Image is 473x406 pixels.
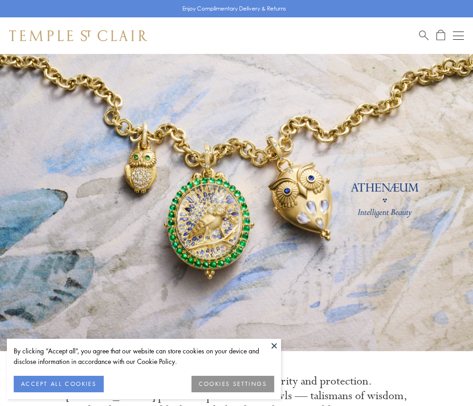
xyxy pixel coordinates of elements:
[419,30,429,41] a: Search
[191,376,274,392] button: COOKIES SETTINGS
[14,376,104,392] button: ACCEPT ALL COOKIES
[14,346,274,367] div: By clicking “Accept all”, you agree that our website can store cookies on your device and disclos...
[9,30,147,41] img: Temple St. Clair
[182,4,286,13] p: Enjoy Complimentary Delivery & Returns
[436,30,445,41] a: Open Shopping Bag
[453,30,464,41] button: Open navigation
